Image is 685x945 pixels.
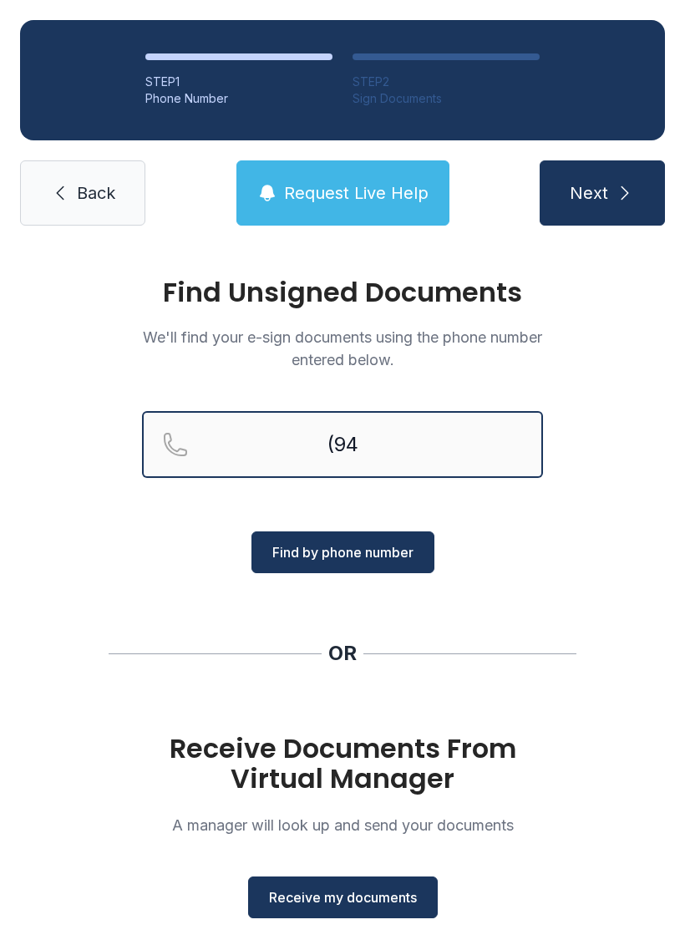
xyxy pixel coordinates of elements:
div: Sign Documents [353,90,540,107]
h1: Receive Documents From Virtual Manager [142,734,543,794]
p: A manager will look up and send your documents [142,814,543,836]
div: STEP 1 [145,74,332,90]
span: Receive my documents [269,887,417,907]
span: Request Live Help [284,181,429,205]
div: OR [328,640,357,667]
span: Back [77,181,115,205]
p: We'll find your e-sign documents using the phone number entered below. [142,326,543,371]
h1: Find Unsigned Documents [142,279,543,306]
input: Reservation phone number [142,411,543,478]
span: Find by phone number [272,542,414,562]
div: Phone Number [145,90,332,107]
span: Next [570,181,608,205]
div: STEP 2 [353,74,540,90]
